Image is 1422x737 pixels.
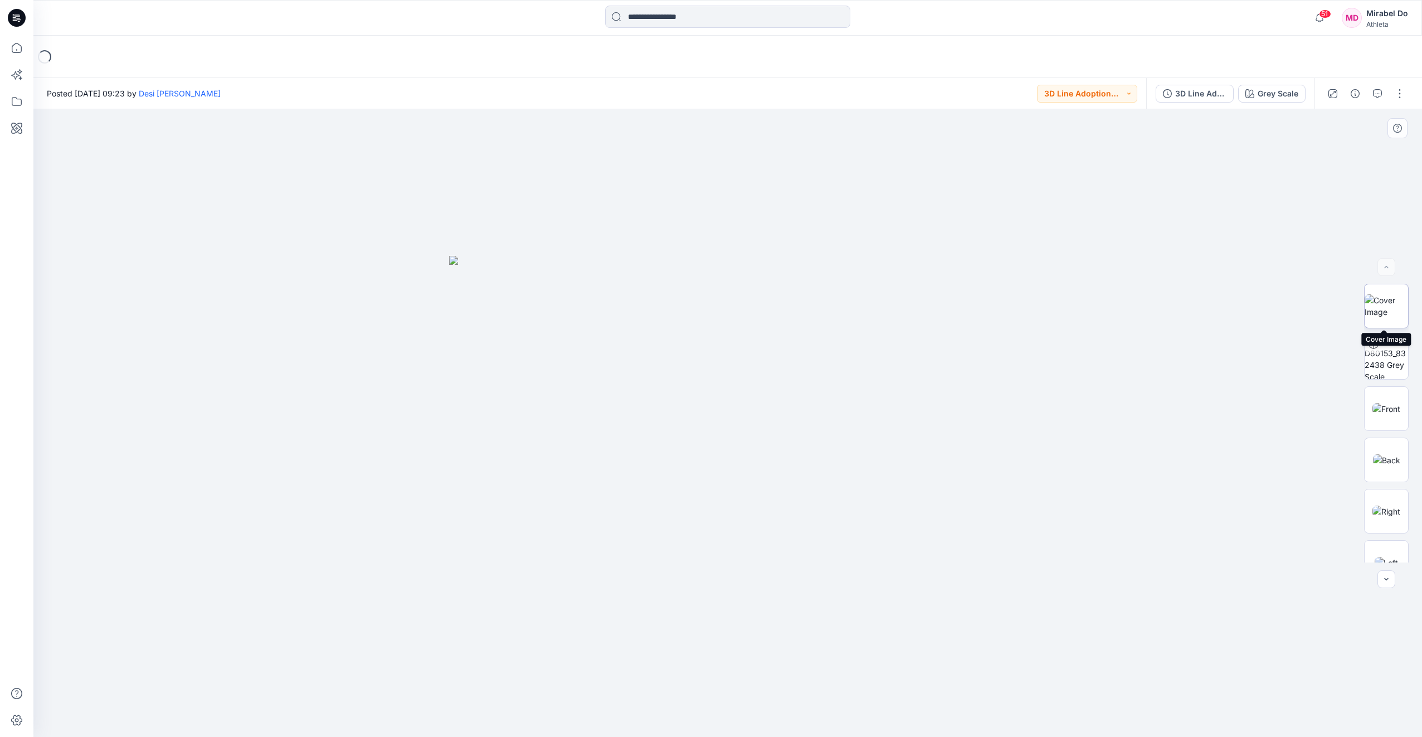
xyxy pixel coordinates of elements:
[1258,88,1298,100] div: Grey Scale
[1372,403,1400,415] img: Front
[1346,85,1364,103] button: Details
[1365,294,1408,318] img: Cover Image
[1175,88,1226,100] div: 3D Line Adoption Sample
[1375,557,1398,569] img: Left
[1238,85,1306,103] button: Grey Scale
[1373,454,1400,466] img: Back
[1342,8,1362,28] div: MD
[1372,506,1400,517] img: Right
[1156,85,1234,103] button: 3D Line Adoption Sample
[1366,20,1408,28] div: Athleta
[139,89,221,98] a: Desi [PERSON_NAME]
[1365,336,1408,379] img: A-D80153_832438 Grey Scale
[1366,7,1408,20] div: Mirabel Do
[449,256,1006,737] img: eyJhbGciOiJIUzI1NiIsImtpZCI6IjAiLCJzbHQiOiJzZXMiLCJ0eXAiOiJKV1QifQ.eyJkYXRhIjp7InR5cGUiOiJzdG9yYW...
[1319,9,1331,18] span: 51
[47,88,221,99] span: Posted [DATE] 09:23 by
